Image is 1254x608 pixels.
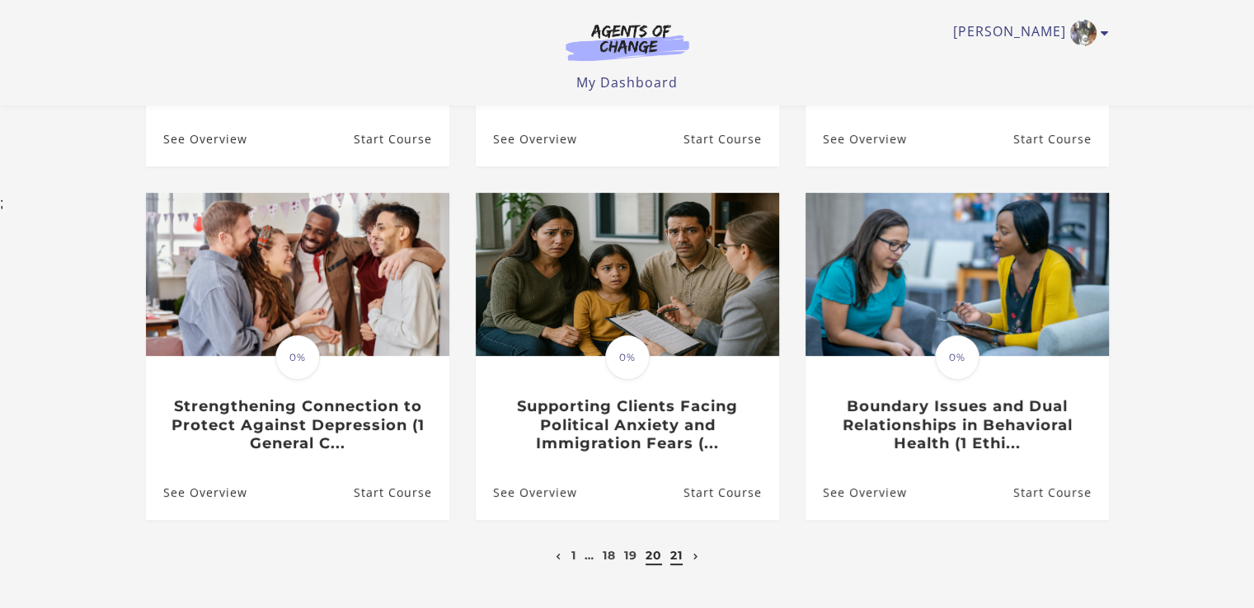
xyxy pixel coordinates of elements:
[805,113,907,166] a: Social Work Practice with Military Children and Families (1 General...: See Overview
[275,335,320,380] span: 0%
[548,23,707,61] img: Agents of Change Logo
[571,548,576,563] a: 1
[605,335,650,380] span: 0%
[953,20,1101,46] a: Toggle menu
[353,113,449,166] a: Women, Anxiety, and Mindfulness (1 General CE Credit): Resume Course
[576,73,678,91] a: My Dashboard
[353,465,449,519] a: Strengthening Connection to Protect Against Depression (1 General C...: Resume Course
[935,335,979,380] span: 0%
[689,548,703,563] a: Next page
[552,548,566,563] a: Previous page
[646,548,662,563] a: 20
[585,548,594,563] a: …
[146,465,247,519] a: Strengthening Connection to Protect Against Depression (1 General C...: See Overview
[163,397,431,453] h3: Strengthening Connection to Protect Against Depression (1 General C...
[805,465,907,519] a: Boundary Issues and Dual Relationships in Behavioral Health (1 Ethi...: See Overview
[683,113,778,166] a: Addressing Heavy Cannabis Use in Youth and Young Adults (2 General ...: Resume Course
[146,113,247,166] a: Women, Anxiety, and Mindfulness (1 General CE Credit): See Overview
[1012,465,1108,519] a: Boundary Issues and Dual Relationships in Behavioral Health (1 Ethi...: Resume Course
[1012,113,1108,166] a: Social Work Practice with Military Children and Families (1 General...: Resume Course
[670,548,683,563] a: 21
[624,548,637,563] a: 19
[823,397,1091,453] h3: Boundary Issues and Dual Relationships in Behavioral Health (1 Ethi...
[683,465,778,519] a: Supporting Clients Facing Political Anxiety and Immigration Fears (...: Resume Course
[493,397,761,453] h3: Supporting Clients Facing Political Anxiety and Immigration Fears (...
[476,113,577,166] a: Addressing Heavy Cannabis Use in Youth and Young Adults (2 General ...: See Overview
[603,548,616,563] a: 18
[476,465,577,519] a: Supporting Clients Facing Political Anxiety and Immigration Fears (...: See Overview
